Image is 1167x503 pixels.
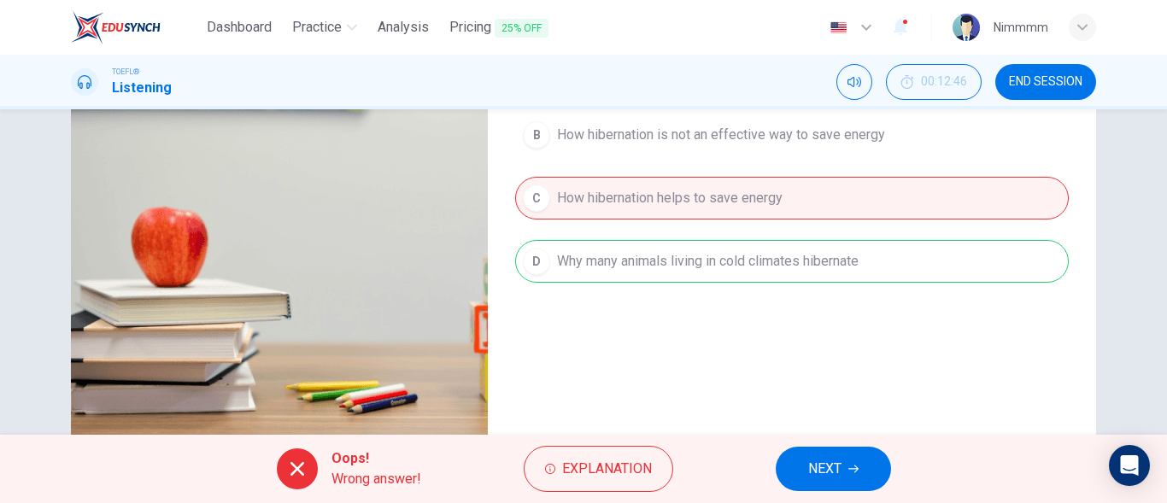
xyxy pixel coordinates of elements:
[995,64,1096,100] button: END SESSION
[886,64,982,100] button: 00:12:46
[449,17,548,38] span: Pricing
[371,12,436,44] a: Analysis
[808,457,842,481] span: NEXT
[1109,445,1150,486] div: Open Intercom Messenger
[495,19,548,38] span: 25% OFF
[285,12,364,43] button: Practice
[71,10,200,44] a: EduSynch logo
[1009,75,1082,89] span: END SESSION
[292,17,342,38] span: Practice
[776,447,891,491] button: NEXT
[371,12,436,43] button: Analysis
[886,64,982,100] div: Hide
[331,448,421,469] span: Oops!
[378,17,429,38] span: Analysis
[524,446,673,492] button: Explanation
[331,469,421,489] span: Wrong answer!
[71,10,161,44] img: EduSynch logo
[200,12,279,43] button: Dashboard
[828,21,849,34] img: en
[836,64,872,100] div: Mute
[71,37,488,453] img: Listen to this clip about Hibernation and answer the following questions:
[443,12,555,44] button: Pricing25% OFF
[112,78,172,98] h1: Listening
[994,17,1048,38] div: Nimmmm
[953,14,980,41] img: Profile picture
[921,75,967,89] span: 00:12:46
[112,66,139,78] span: TOEFL®
[562,457,652,481] span: Explanation
[200,12,279,44] a: Dashboard
[207,17,272,38] span: Dashboard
